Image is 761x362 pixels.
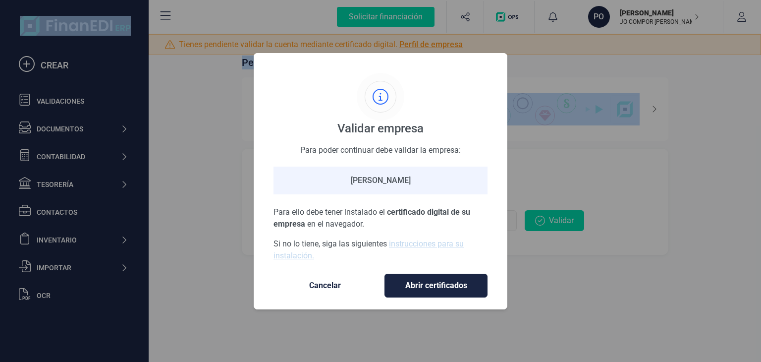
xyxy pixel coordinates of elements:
p: Para ello debe tener instalado el en el navegador. [273,206,488,230]
a: instrucciones para su instalación. [273,239,464,260]
p: Si no lo tiene, siga las siguientes [273,238,488,262]
span: certificado digital de su empresa [273,207,470,229]
span: Cancelar [283,280,367,292]
span: Abrir certificados [395,280,477,292]
div: Para poder continuar debe validar la empresa: [273,144,488,155]
button: Cancelar [273,274,377,298]
div: [PERSON_NAME] [273,167,488,194]
div: Validar empresa [337,121,424,136]
button: Abrir certificados [384,274,488,298]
